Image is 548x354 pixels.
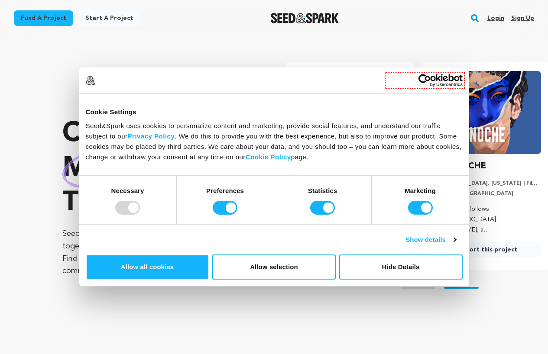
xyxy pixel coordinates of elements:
[14,10,73,26] a: Fund a project
[271,13,339,23] img: Seed&Spark Logo Dark Mode
[405,187,436,194] strong: Marketing
[430,204,541,235] p: ESTA NOCHE follows [DEMOGRAPHIC_DATA] [PERSON_NAME], a [DEMOGRAPHIC_DATA], homeless runaway, conf...
[387,74,463,87] a: Usercentrics Cookiebot - opens in a new window
[62,149,137,188] img: hand sketched image
[405,235,456,245] a: Show details
[339,254,463,280] button: Hide Details
[271,13,339,23] a: Seed&Spark Homepage
[86,120,463,162] div: Seed&Spark uses cookies to personalize content and marketing, provide social features, and unders...
[86,254,209,280] button: Allow all cookies
[206,187,244,194] strong: Preferences
[487,11,504,25] a: Login
[128,132,175,139] a: Privacy Policy
[308,187,337,194] strong: Statistics
[62,228,251,277] p: Seed&Spark is where creators and audiences work together to bring incredible new projects to life...
[246,153,291,160] a: Cookie Policy
[430,180,541,187] p: [GEOGRAPHIC_DATA], [US_STATE] | Film Short
[62,117,251,221] p: Crowdfunding that .
[212,254,336,280] button: Allow selection
[111,187,144,194] strong: Necessary
[86,107,463,117] div: Cookie Settings
[430,190,541,197] p: Drama, [DEMOGRAPHIC_DATA]
[78,10,140,26] a: Start a project
[430,71,541,154] img: ESTA NOCHE image
[86,76,95,85] img: logo
[511,11,534,25] a: Sign up
[430,242,541,257] a: Support this project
